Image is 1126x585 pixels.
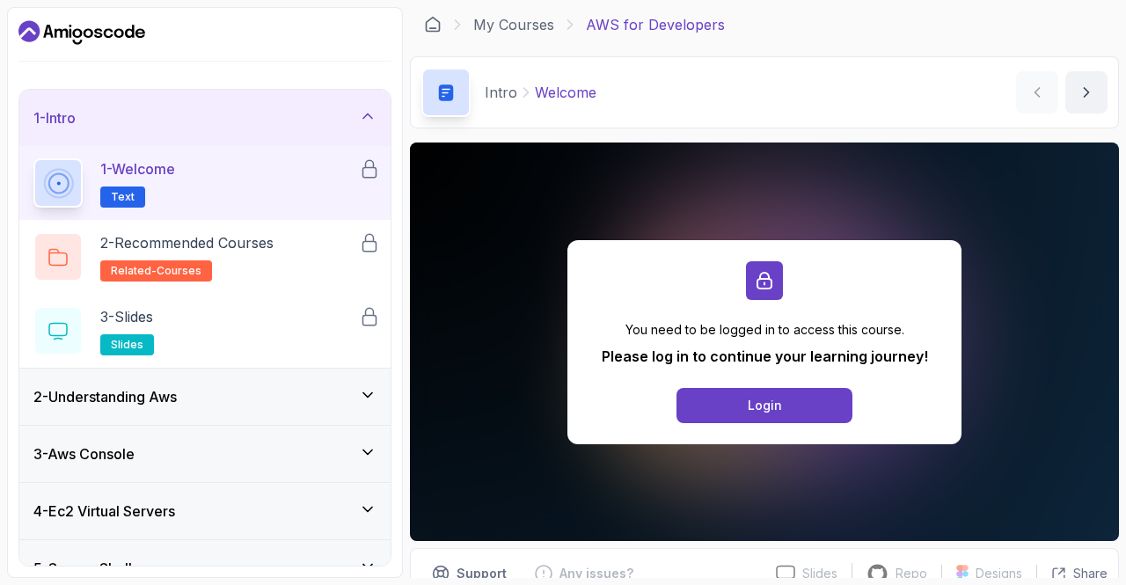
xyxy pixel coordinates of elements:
p: AWS for Developers [586,14,725,35]
button: 1-WelcomeText [33,158,377,208]
p: Please log in to continue your learning journey! [602,346,928,367]
p: 2 - Recommended Courses [100,232,274,253]
p: Intro [485,82,517,103]
h3: 2 - Understanding Aws [33,386,177,407]
button: 2-Understanding Aws [19,369,391,425]
p: You need to be logged in to access this course. [602,321,928,339]
button: 3-Slidesslides [33,306,377,355]
button: Login [676,388,852,423]
a: Dashboard [424,16,442,33]
p: Any issues? [559,565,633,582]
button: previous content [1016,71,1058,113]
button: next content [1065,71,1108,113]
button: 2-Recommended Coursesrelated-courses [33,232,377,282]
h3: 3 - Aws Console [33,443,135,464]
button: 1-Intro [19,90,391,146]
p: Support [457,565,507,582]
p: Repo [896,565,927,582]
a: My Courses [473,14,554,35]
p: Designs [976,565,1022,582]
span: slides [111,338,143,352]
span: Text [111,190,135,204]
a: Dashboard [18,18,145,47]
button: 4-Ec2 Virtual Servers [19,483,391,539]
p: 1 - Welcome [100,158,175,179]
span: related-courses [111,264,201,278]
h3: 4 - Ec2 Virtual Servers [33,501,175,522]
h3: 5 - Secure Shell [33,558,132,579]
p: Slides [802,565,837,582]
button: 3-Aws Console [19,426,391,482]
p: 3 - Slides [100,306,153,327]
div: Login [748,397,782,414]
p: Share [1073,565,1108,582]
button: Share [1036,565,1108,582]
h3: 1 - Intro [33,107,76,128]
p: Welcome [535,82,596,103]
